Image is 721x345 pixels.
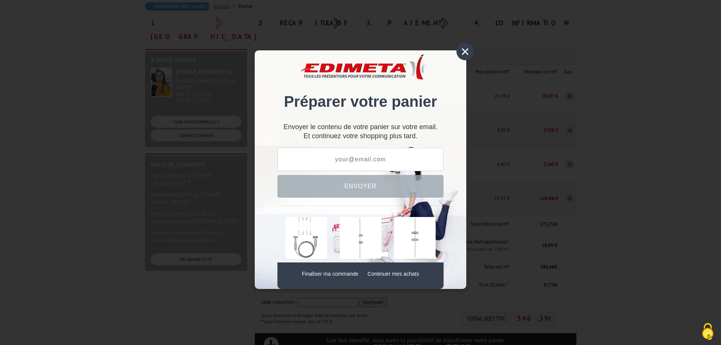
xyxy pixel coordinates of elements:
[277,62,444,118] div: Préparer votre panier
[277,126,444,140] div: Et continuez votre shopping plus tard.
[277,126,444,128] p: Envoyer le contenu de votre panier sur votre email.
[368,271,419,277] a: Continuer mes achats
[277,148,444,171] input: your@email.com
[302,271,358,277] a: Finaliser ma commande
[698,322,717,341] img: Cookies (fenêtre modale)
[277,175,444,198] button: Envoyer
[695,319,721,345] button: Cookies (fenêtre modale)
[456,43,474,60] div: ×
